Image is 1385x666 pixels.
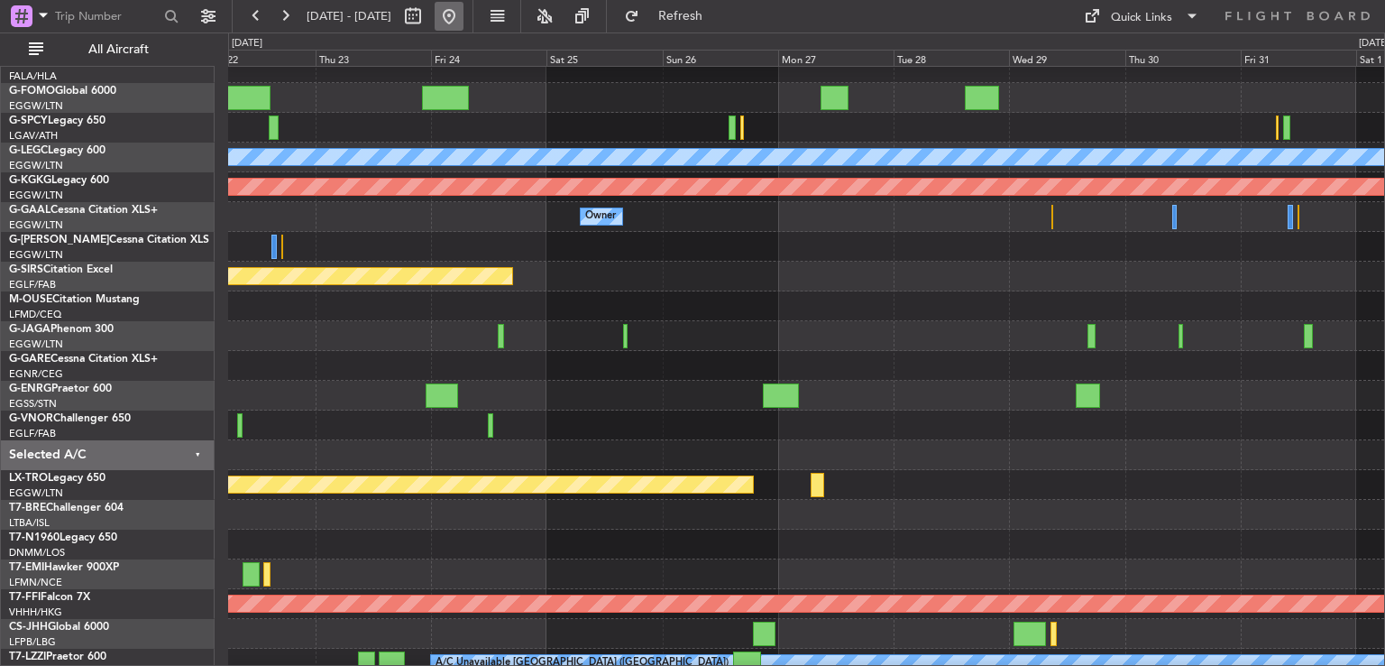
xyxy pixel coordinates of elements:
[9,145,48,156] span: G-LEGC
[9,175,109,186] a: G-KGKGLegacy 600
[9,235,209,245] a: G-[PERSON_NAME]Cessna Citation XLS
[47,43,190,56] span: All Aircraft
[9,294,140,305] a: M-OUSECitation Mustang
[546,50,662,66] div: Sat 25
[9,235,109,245] span: G-[PERSON_NAME]
[9,294,52,305] span: M-OUSE
[9,503,124,513] a: T7-BREChallenger 604
[9,129,58,143] a: LGAV/ATH
[1241,50,1356,66] div: Fri 31
[9,413,131,424] a: G-VNORChallenger 650
[431,50,546,66] div: Fri 24
[9,189,63,202] a: EGGW/LTN
[9,473,105,484] a: LX-TROLegacy 650
[1009,50,1124,66] div: Wed 29
[9,324,114,335] a: G-JAGAPhenom 300
[9,516,50,530] a: LTBA/ISL
[778,50,894,66] div: Mon 27
[9,592,90,603] a: T7-FFIFalcon 7X
[9,338,63,351] a: EGGW/LTN
[9,159,63,172] a: EGGW/LTN
[9,308,61,321] a: LFMD/CEQ
[9,175,51,186] span: G-KGKG
[9,427,56,440] a: EGLF/FAB
[9,367,63,381] a: EGNR/CEG
[9,145,105,156] a: G-LEGCLegacy 600
[9,622,48,633] span: CS-JHH
[9,264,43,275] span: G-SIRS
[20,35,196,64] button: All Aircraft
[307,8,391,24] span: [DATE] - [DATE]
[9,397,57,411] a: EGSS/STN
[643,10,719,23] span: Refresh
[9,218,63,232] a: EGGW/LTN
[9,384,51,394] span: G-ENRG
[9,205,158,216] a: G-GAALCessna Citation XLS+
[616,2,724,31] button: Refresh
[9,503,46,513] span: T7-BRE
[9,384,112,394] a: G-ENRGPraetor 600
[9,532,60,543] span: T7-N1960
[9,324,50,335] span: G-JAGA
[9,622,109,633] a: CS-JHHGlobal 6000
[9,99,63,113] a: EGGW/LTN
[9,413,53,424] span: G-VNOR
[55,3,159,30] input: Trip Number
[1125,50,1241,66] div: Thu 30
[894,50,1009,66] div: Tue 28
[316,50,431,66] div: Thu 23
[9,86,55,97] span: G-FOMO
[9,473,48,484] span: LX-TRO
[9,546,65,560] a: DNMM/LOS
[9,354,158,365] a: G-GARECessna Citation XLS+
[9,652,106,662] a: T7-LZZIPraetor 600
[1111,9,1172,27] div: Quick Links
[9,116,48,126] span: G-SPCY
[9,264,113,275] a: G-SIRSCitation Excel
[9,354,50,365] span: G-GARE
[9,592,41,603] span: T7-FFI
[9,86,116,97] a: G-FOMOGlobal 6000
[9,652,46,662] span: T7-LZZI
[9,576,62,589] a: LFMN/NCE
[9,69,57,83] a: FALA/HLA
[663,50,778,66] div: Sun 26
[9,278,56,291] a: EGLF/FAB
[9,562,44,573] span: T7-EMI
[9,205,50,216] span: G-GAAL
[9,532,117,543] a: T7-N1960Legacy 650
[585,203,616,230] div: Owner
[200,50,316,66] div: Wed 22
[9,116,105,126] a: G-SPCYLegacy 650
[9,606,62,619] a: VHHH/HKG
[9,635,56,649] a: LFPB/LBG
[9,486,63,500] a: EGGW/LTN
[1075,2,1208,31] button: Quick Links
[9,562,119,573] a: T7-EMIHawker 900XP
[9,248,63,262] a: EGGW/LTN
[232,36,262,51] div: [DATE]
